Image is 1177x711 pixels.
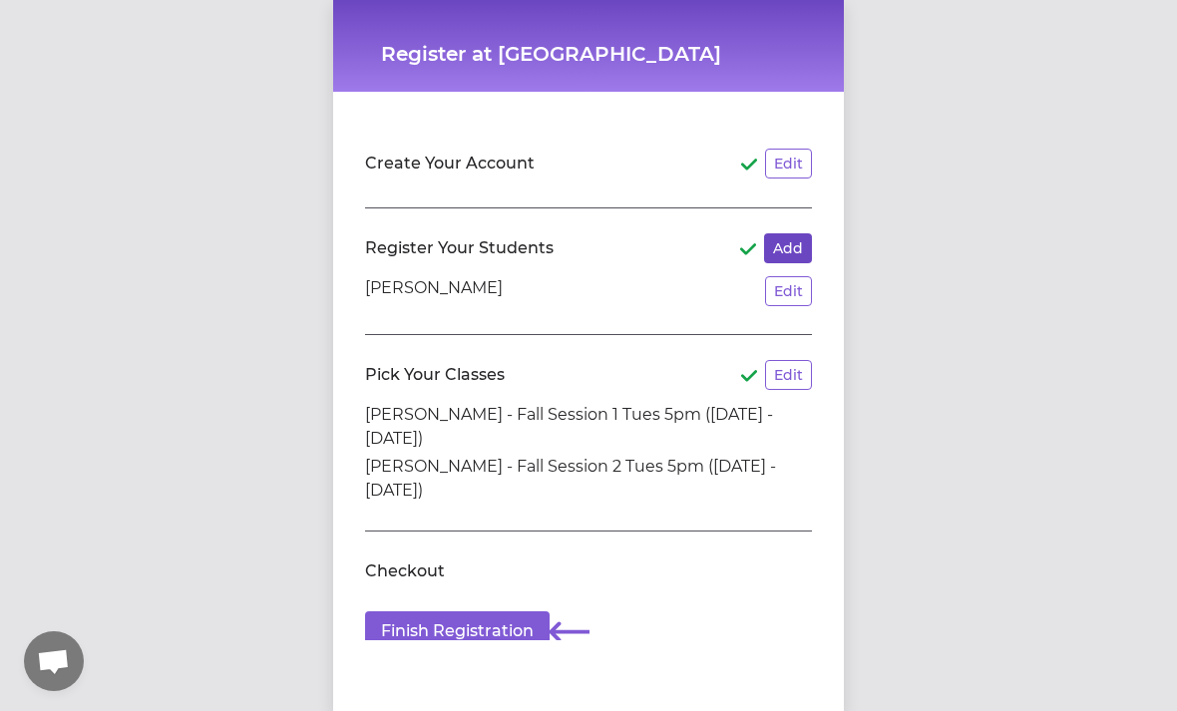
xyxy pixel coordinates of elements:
button: Finish Registration [365,611,550,651]
h2: Checkout [365,559,445,583]
h2: Register Your Students [365,236,554,260]
li: [PERSON_NAME] - Fall Session 1 Tues 5pm ([DATE] - [DATE]) [365,403,812,451]
li: [PERSON_NAME] - Fall Session 2 Tues 5pm ([DATE] - [DATE]) [365,455,812,503]
p: [PERSON_NAME] [365,276,503,306]
button: Add [764,233,812,263]
div: Open chat [24,631,84,691]
h2: Create Your Account [365,152,535,176]
h2: Pick Your Classes [365,363,505,387]
button: Edit [765,276,812,306]
button: Edit [765,360,812,390]
h1: Register at [GEOGRAPHIC_DATA] [381,40,796,68]
button: Edit [765,149,812,178]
